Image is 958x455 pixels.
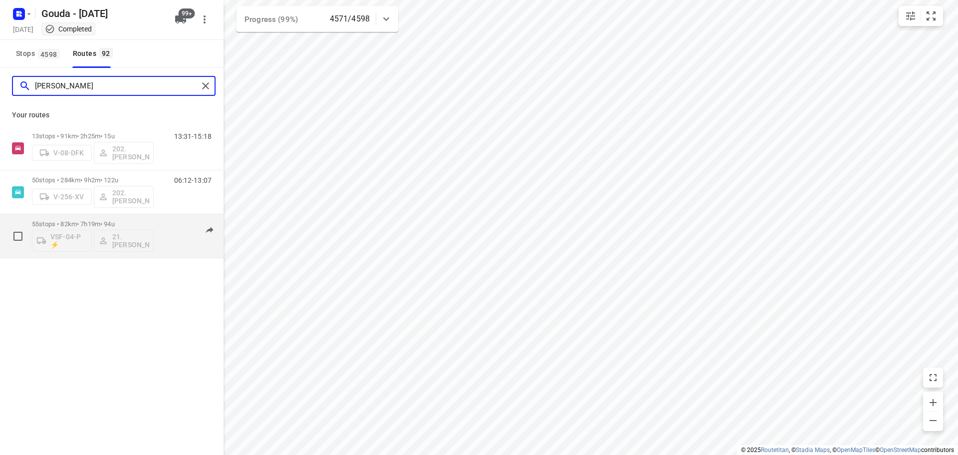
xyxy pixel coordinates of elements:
p: 50 stops • 284km • 9h2m • 122u [32,176,154,184]
div: Progress (99%)4571/4598 [237,6,398,32]
button: More [195,9,215,29]
p: 4571/4598 [330,13,370,25]
button: Fit zoom [921,6,941,26]
p: 13 stops • 91km • 2h25m • 15u [32,132,154,140]
button: 99+ [171,9,191,29]
p: 55 stops • 82km • 7h19m • 94u [32,220,154,228]
input: Search routes [35,78,198,94]
span: 92 [99,48,113,58]
span: 4598 [38,49,60,59]
button: Project is outdated [200,220,220,240]
a: OpenMapTiles [837,447,875,454]
p: 06:12-13:07 [174,176,212,184]
li: © 2025 , © , © © contributors [741,447,954,454]
div: Routes [73,47,116,60]
button: Map settings [901,6,921,26]
a: Routetitan [761,447,789,454]
p: Your routes [12,110,212,120]
div: This project completed. You cannot make any changes to it. [45,24,92,34]
div: small contained button group [899,6,943,26]
a: OpenStreetMap [880,447,921,454]
a: Stadia Maps [796,447,830,454]
span: Progress (99%) [244,15,298,24]
span: Select [8,226,28,246]
p: 13:31-15:18 [174,132,212,140]
span: 99+ [179,8,195,18]
span: Stops [16,47,63,60]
